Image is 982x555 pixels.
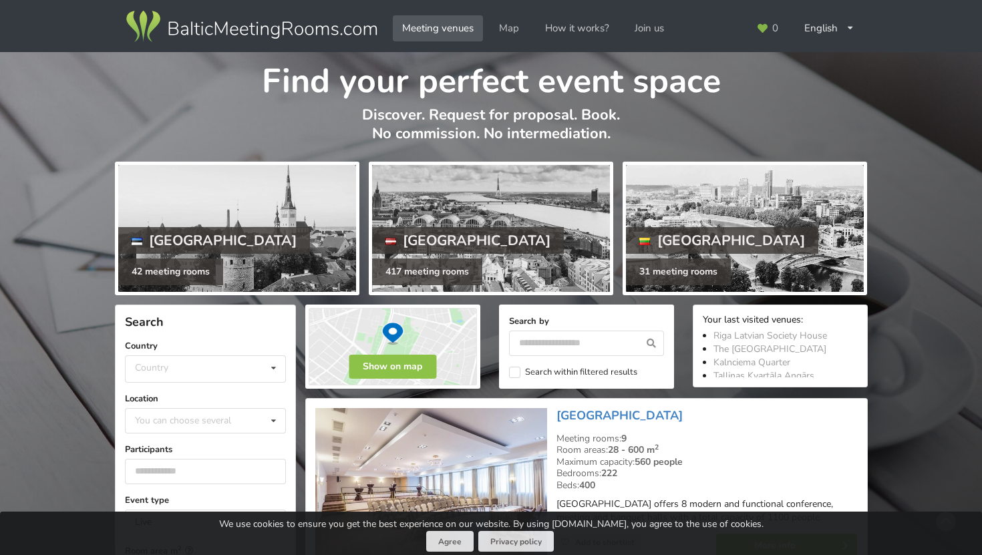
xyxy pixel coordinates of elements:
span: Search [125,314,164,330]
div: Beds: [556,480,857,492]
img: Baltic Meeting Rooms [124,8,379,45]
strong: 560 people [635,455,683,468]
label: Location [125,392,286,405]
a: Map [490,15,528,41]
a: [GEOGRAPHIC_DATA] 42 meeting rooms [115,162,359,295]
div: 31 meeting rooms [626,258,731,285]
a: Tallinas Kvartāla Angārs [713,369,814,382]
label: Event type [125,494,286,507]
div: [GEOGRAPHIC_DATA] [372,227,564,254]
label: Country [125,339,286,353]
div: Bedrooms: [556,468,857,480]
div: Maximum capacity: [556,456,857,468]
label: Participants [125,443,286,456]
span: 0 [772,23,778,33]
strong: 28 - 600 m [608,443,659,456]
a: Join us [625,15,673,41]
h1: Find your perfect event space [115,52,868,103]
a: Kalnciema Quarter [713,356,790,369]
label: Search within filtered results [509,367,637,378]
button: Agree [426,531,474,552]
a: [GEOGRAPHIC_DATA] 31 meeting rooms [623,162,867,295]
div: 417 meeting rooms [372,258,482,285]
a: [GEOGRAPHIC_DATA] [556,407,683,423]
strong: 400 [579,479,595,492]
a: Meeting venues [393,15,483,41]
sup: 2 [655,442,659,452]
label: Search by [509,315,664,328]
button: Show on map [349,355,436,379]
p: Discover. Request for proposal. Book. No commission. No intermediation. [115,106,868,157]
div: Meeting rooms: [556,433,857,445]
a: Privacy policy [478,531,554,552]
a: [GEOGRAPHIC_DATA] 417 meeting rooms [369,162,613,295]
strong: 9 [621,432,627,445]
img: Show on map [305,305,480,389]
strong: 222 [601,467,617,480]
div: You can choose several [132,413,261,428]
a: Riga Latvian Society House [713,329,827,342]
div: 42 meeting rooms [118,258,223,285]
a: The [GEOGRAPHIC_DATA] [713,343,826,355]
div: [GEOGRAPHIC_DATA] [118,227,311,254]
div: Country [135,362,168,373]
div: English [795,15,864,41]
div: Room areas: [556,444,857,456]
a: How it works? [536,15,619,41]
div: Your last visited venues: [703,315,858,327]
p: [GEOGRAPHIC_DATA] offers 8 modern and functional conference, meeting and banquet halls with a tot... [556,498,857,524]
div: [GEOGRAPHIC_DATA] [626,227,818,254]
